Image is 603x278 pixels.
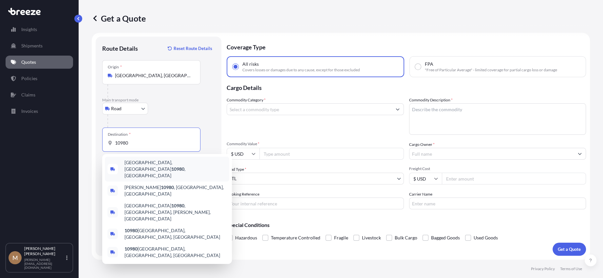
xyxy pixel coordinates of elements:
[21,59,36,65] p: Quotes
[409,97,453,103] label: Commodity Description
[12,254,18,261] span: M
[425,67,557,73] span: "Free of Particular Average" - limited coverage for partial cargo loss or damage
[392,103,404,115] button: Show suggestions
[124,227,227,240] span: [GEOGRAPHIC_DATA], [GEOGRAPHIC_DATA], [GEOGRAPHIC_DATA]
[271,233,320,243] span: Temperature Controlled
[102,44,138,52] p: Route Details
[395,233,417,243] span: Bulk Cargo
[560,266,582,271] p: Terms of Use
[531,266,555,271] p: Privacy Policy
[115,72,192,79] input: Origin
[259,148,404,160] input: Type amount
[230,175,236,182] span: LTL
[115,140,192,146] input: Destination
[161,184,174,190] b: 10980
[124,228,138,233] b: 10980
[24,258,65,269] p: [PERSON_NAME][EMAIL_ADDRESS][DOMAIN_NAME]
[558,246,581,252] p: Get a Quote
[227,77,586,97] p: Cargo Details
[21,26,37,33] p: Insights
[362,233,381,243] span: Livestock
[108,132,131,137] div: Destination
[92,13,146,24] p: Get a Quote
[425,61,433,67] span: FPA
[21,43,43,49] p: Shipments
[24,246,65,256] p: [PERSON_NAME] [PERSON_NAME]
[227,103,392,115] input: Select a commodity type
[21,108,38,114] p: Invoices
[124,202,227,222] span: [GEOGRAPHIC_DATA] , [GEOGRAPHIC_DATA], [PERSON_NAME], [GEOGRAPHIC_DATA]
[124,246,138,252] b: 10980
[174,45,212,52] p: Reset Route Details
[227,37,586,56] p: Coverage Type
[124,246,227,259] span: [GEOGRAPHIC_DATA], [GEOGRAPHIC_DATA], [GEOGRAPHIC_DATA]
[242,61,259,67] span: All risks
[474,233,498,243] span: Used Goods
[235,233,257,243] span: Hazardous
[124,184,227,197] span: [PERSON_NAME] , [GEOGRAPHIC_DATA], [GEOGRAPHIC_DATA]
[21,75,37,82] p: Policies
[124,159,227,179] span: [GEOGRAPHIC_DATA], [GEOGRAPHIC_DATA] , [GEOGRAPHIC_DATA]
[171,203,184,208] b: 10980
[102,154,232,264] div: Show suggestions
[111,105,122,112] span: Road
[409,148,574,160] input: Full name
[409,198,586,209] input: Enter name
[102,97,215,103] p: Main transport mode
[409,141,435,148] label: Cargo Owner
[21,92,35,98] p: Claims
[409,191,432,198] label: Carrier Name
[574,148,586,160] button: Show suggestions
[227,141,404,147] span: Commodity Value
[227,97,266,103] label: Commodity Category
[227,191,259,198] label: Booking Reference
[227,166,246,173] span: Load Type
[334,233,348,243] span: Fragile
[108,64,122,70] div: Origin
[227,222,586,228] p: Special Conditions
[409,166,586,171] span: Freight Cost
[171,166,184,172] b: 10980
[431,233,460,243] span: Bagged Goods
[242,67,360,73] span: Covers losses or damages due to any cause, except for those excluded
[102,103,148,114] button: Select transport
[227,198,404,209] input: Your internal reference
[442,173,586,184] input: Enter amount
